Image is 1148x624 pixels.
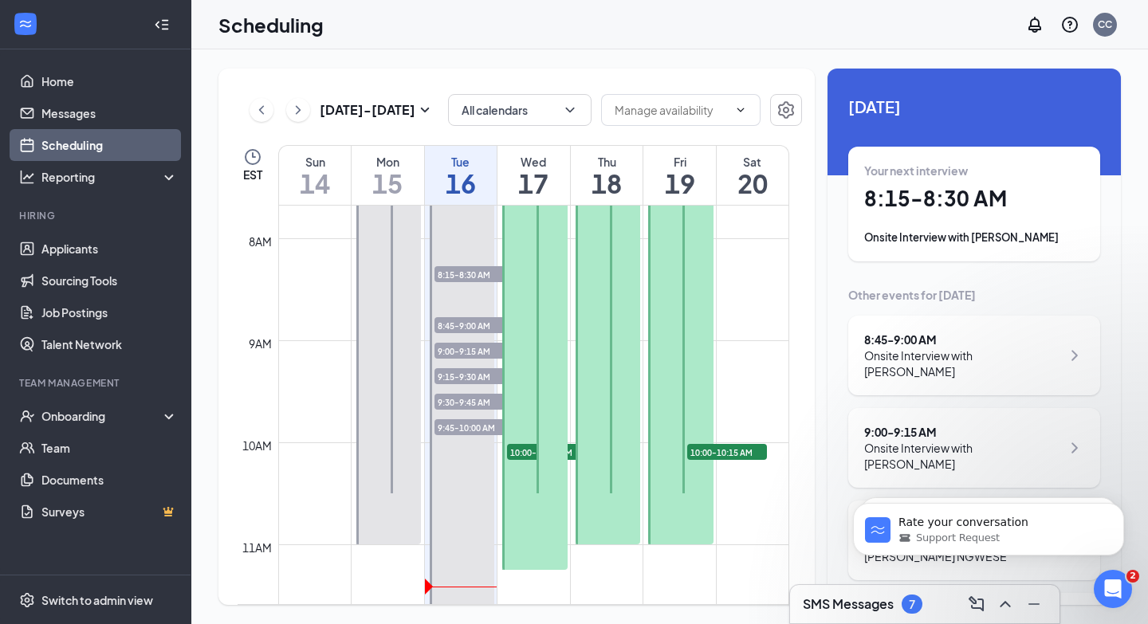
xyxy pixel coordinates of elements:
div: Sun [279,154,351,170]
span: 9:15-9:30 AM [434,368,514,384]
h1: 19 [643,170,716,197]
div: Team Management [19,376,175,390]
div: Tue [425,154,497,170]
div: Your next interview [864,163,1084,179]
h3: SMS Messages [803,595,894,613]
div: Thu [571,154,643,170]
button: ChevronLeft [250,98,273,122]
a: September 19, 2025 [643,146,716,205]
a: September 14, 2025 [279,146,351,205]
svg: Collapse [154,17,170,33]
span: 9:45-10:00 AM [434,419,514,435]
svg: UserCheck [19,408,35,424]
a: Applicants [41,233,178,265]
svg: SmallChevronDown [415,100,434,120]
h1: 16 [425,170,497,197]
h1: 20 [717,170,788,197]
a: September 16, 2025 [425,146,497,205]
div: 7 [909,598,915,611]
div: Other events for [DATE] [848,287,1100,303]
div: Onsite Interview with [PERSON_NAME] [864,230,1084,245]
div: Onboarding [41,408,164,424]
a: Sourcing Tools [41,265,178,296]
span: 10:00-10:15 AM [507,444,587,460]
div: Switch to admin view [41,592,153,608]
h1: 18 [571,170,643,197]
a: SurveysCrown [41,496,178,528]
a: Talent Network [41,328,178,360]
svg: Notifications [1025,15,1044,34]
svg: ChevronDown [734,104,747,116]
div: 9:00 - 9:15 AM [864,424,1061,440]
div: Sat [717,154,788,170]
h1: 17 [497,170,570,197]
iframe: Intercom live chat [1094,570,1132,608]
button: ComposeMessage [964,591,989,617]
button: Settings [770,94,802,126]
svg: Settings [19,592,35,608]
button: Minimize [1021,591,1047,617]
iframe: Intercom notifications message [829,469,1148,581]
svg: WorkstreamLogo [18,16,33,32]
div: Reporting [41,169,179,185]
button: All calendarsChevronDown [448,94,592,126]
svg: ComposeMessage [967,595,986,614]
svg: ChevronLeft [254,100,269,120]
a: Messages [41,97,178,129]
div: 8am [246,233,275,250]
span: 8:15-8:30 AM [434,266,514,282]
svg: QuestionInfo [1060,15,1079,34]
div: CC [1098,18,1112,31]
div: Hiring [19,209,175,222]
input: Manage availability [615,101,728,119]
div: 10am [239,437,275,454]
svg: ChevronRight [1065,346,1084,365]
svg: ChevronRight [1065,438,1084,457]
span: EST [243,167,262,182]
svg: Clock [243,147,262,167]
h1: 15 [352,170,424,197]
a: September 15, 2025 [352,146,424,205]
h1: 14 [279,170,351,197]
button: ChevronUp [993,591,1018,617]
a: Home [41,65,178,97]
button: ChevronRight [286,98,310,122]
h1: Scheduling [218,11,324,38]
h3: [DATE] - [DATE] [320,101,415,119]
a: Job Postings [41,296,178,328]
div: Onsite Interview with [PERSON_NAME] [864,440,1061,472]
div: 11am [239,539,275,556]
div: 9am [246,335,275,352]
a: Scheduling [41,129,178,161]
a: September 17, 2025 [497,146,570,205]
span: 2 [1126,570,1139,583]
svg: ChevronDown [562,102,578,118]
a: Team [41,432,178,464]
svg: ChevronRight [290,100,306,120]
div: Mon [352,154,424,170]
a: September 20, 2025 [717,146,788,205]
div: 8:45 - 9:00 AM [864,332,1061,347]
svg: Analysis [19,169,35,185]
a: September 18, 2025 [571,146,643,205]
span: 9:00-9:15 AM [434,343,514,359]
span: 8:45-9:00 AM [434,317,514,333]
div: Fri [643,154,716,170]
svg: Settings [776,100,796,120]
div: Wed [497,154,570,170]
span: 9:30-9:45 AM [434,394,514,410]
h1: 8:15 - 8:30 AM [864,185,1084,212]
svg: ChevronUp [996,595,1015,614]
span: 10:00-10:15 AM [687,444,767,460]
a: Documents [41,464,178,496]
div: Onsite Interview with [PERSON_NAME] [864,347,1061,379]
span: [DATE] [848,94,1100,119]
svg: Minimize [1024,595,1044,614]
